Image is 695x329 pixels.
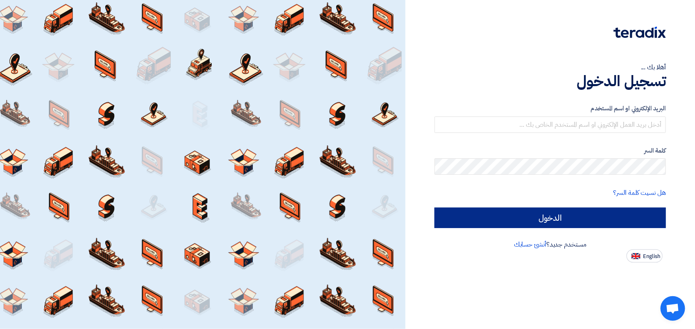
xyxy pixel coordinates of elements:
label: البريد الإلكتروني او اسم المستخدم [435,104,666,113]
div: أهلا بك ... [435,62,666,72]
a: هل نسيت كلمة السر؟ [614,188,666,198]
button: English [627,249,663,263]
h1: تسجيل الدخول [435,72,666,90]
a: أنشئ حسابك [514,240,546,249]
input: الدخول [435,208,666,228]
label: كلمة السر [435,146,666,155]
img: Teradix logo [614,27,666,38]
a: دردشة مفتوحة [661,296,685,321]
div: مستخدم جديد؟ [435,240,666,249]
img: en-US.png [632,253,641,259]
input: أدخل بريد العمل الإلكتروني او اسم المستخدم الخاص بك ... [435,117,666,133]
span: English [643,254,660,259]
